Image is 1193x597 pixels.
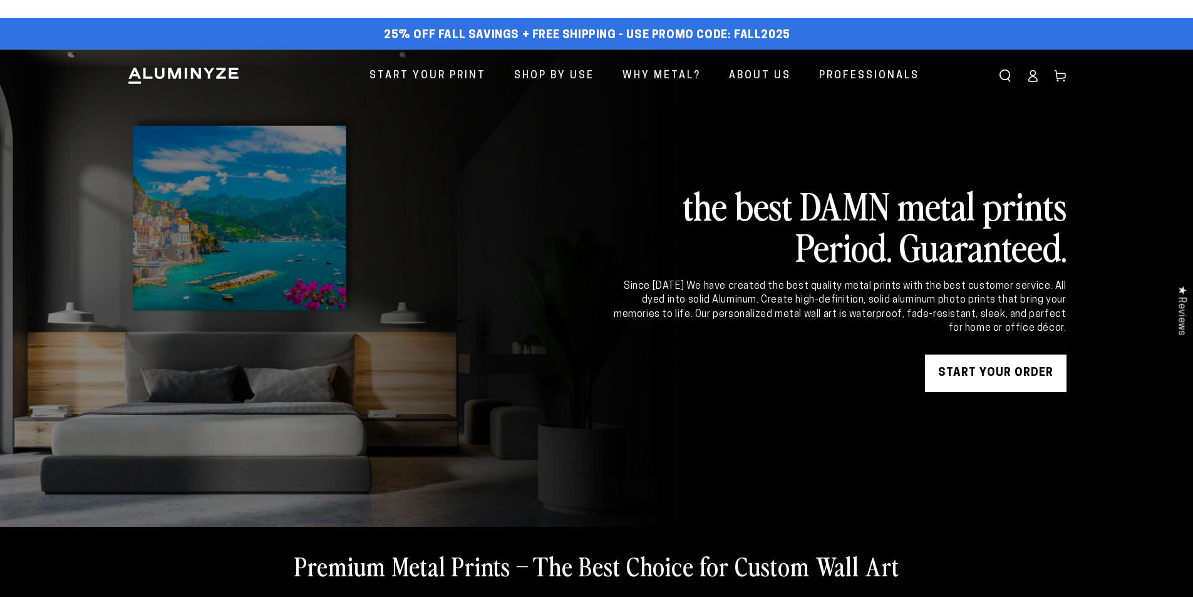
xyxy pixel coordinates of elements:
[612,184,1066,267] h2: the best DAMN metal prints Period. Guaranteed.
[514,67,594,85] span: Shop By Use
[991,62,1019,90] summary: Search our site
[1169,276,1193,345] div: Click to open Judge.me floating reviews tab
[612,279,1066,336] div: Since [DATE] We have created the best quality metal prints with the best customer service. All dy...
[613,60,710,93] a: Why Metal?
[720,60,800,93] a: About Us
[729,67,791,85] span: About Us
[360,60,495,93] a: Start Your Print
[505,60,604,93] a: Shop By Use
[127,66,240,85] img: Aluminyze
[369,67,486,85] span: Start Your Print
[384,29,790,43] span: 25% off FALL Savings + Free Shipping - Use Promo Code: FALL2025
[819,67,919,85] span: Professionals
[622,67,701,85] span: Why Metal?
[810,60,929,93] a: Professionals
[925,355,1066,392] a: START YOUR Order
[294,549,899,582] h2: Premium Metal Prints – The Best Choice for Custom Wall Art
